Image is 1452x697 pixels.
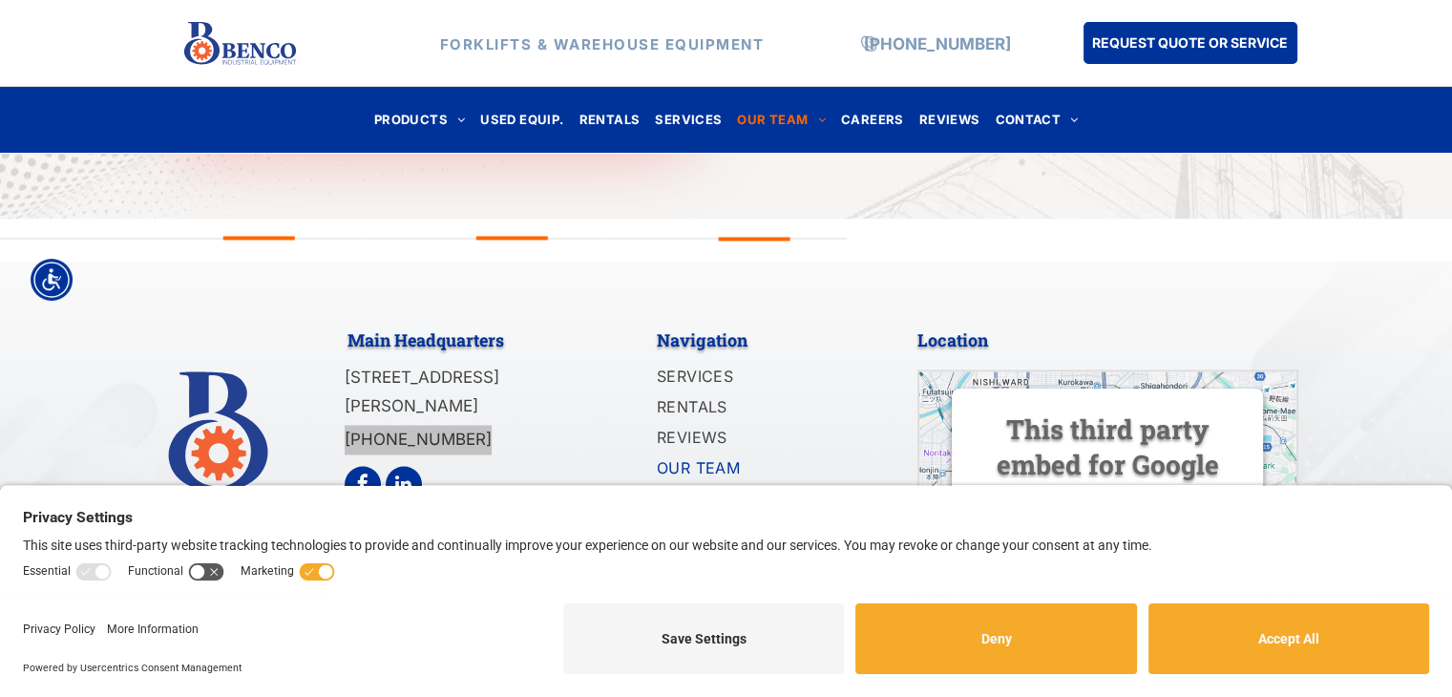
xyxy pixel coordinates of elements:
a: OUR TEAM [729,107,833,133]
strong: FORKLIFTS & WAREHOUSE EQUIPMENT [440,34,765,53]
span: Location [917,328,988,351]
div: Accessibility Menu [31,259,73,301]
a: OUR TEAM [657,454,863,485]
a: RENTALS [657,393,863,424]
a: CONTACT [987,107,1085,133]
a: REVIEWS [912,107,988,133]
h3: This third party embed for Google Maps is being blocked [975,411,1240,552]
a: facebook [345,466,381,507]
a: [PHONE_NUMBER] [345,430,492,449]
a: RENTALS [572,107,648,133]
img: Google maps preview image [919,371,1297,677]
a: SERVICES [647,107,729,133]
a: [PHONE_NUMBER] [864,33,1011,53]
a: CAREERS [833,107,912,133]
span: REQUEST QUOTE OR SERVICE [1092,25,1288,60]
a: SERVICES [657,363,863,393]
span: Main Headquarters [347,328,504,351]
a: PRODUCTS [367,107,473,133]
a: REVIEWS [657,424,863,454]
a: REQUEST QUOTE OR SERVICE [1084,22,1297,64]
span: [STREET_ADDRESS][PERSON_NAME] [345,368,499,416]
a: USED EQUIP. [473,107,571,133]
a: linkedin [386,466,422,507]
span: Navigation [657,328,747,351]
